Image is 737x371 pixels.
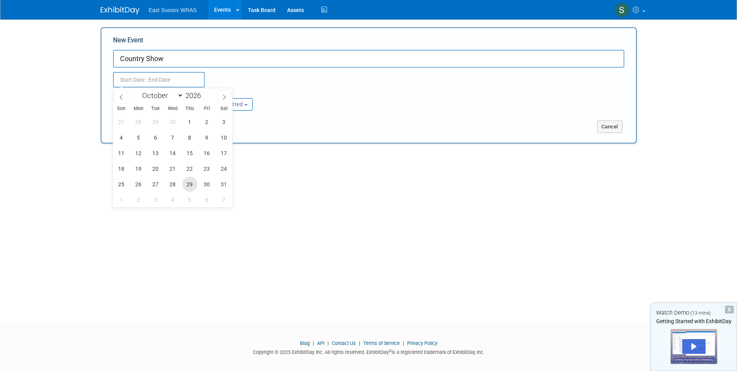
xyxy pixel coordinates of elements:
span: October 3, 2026 [216,114,232,129]
span: October 31, 2026 [216,177,232,192]
input: Name of Trade Show / Conference [113,50,624,68]
div: Participation: [200,87,275,98]
span: November 6, 2026 [199,192,214,207]
span: | [311,340,316,346]
div: Attendance / Format: [113,87,188,98]
div: Watch Demo [651,309,737,317]
span: Sun [113,106,130,111]
span: Tue [147,106,164,111]
a: Privacy Policy [407,340,437,346]
span: October 24, 2026 [216,161,232,176]
span: Sat [215,106,232,111]
span: October 6, 2026 [148,130,163,145]
span: October 22, 2026 [182,161,197,176]
span: Wed [164,106,181,111]
span: October 30, 2026 [199,177,214,192]
span: October 26, 2026 [131,177,146,192]
span: November 7, 2026 [216,192,232,207]
div: Dismiss [725,306,734,313]
span: October 10, 2026 [216,130,232,145]
div: Getting Started with ExhibitDay [651,317,737,325]
span: September 30, 2026 [165,114,180,129]
span: September 27, 2026 [114,114,129,129]
div: Play [682,339,706,354]
span: | [357,340,362,346]
label: New Event [113,36,143,48]
span: October 12, 2026 [131,145,146,161]
a: API [317,340,324,346]
span: November 3, 2026 [148,192,163,207]
span: October 18, 2026 [114,161,129,176]
span: | [326,340,331,346]
span: November 5, 2026 [182,192,197,207]
span: October 2, 2026 [199,114,214,129]
span: October 9, 2026 [199,130,214,145]
span: October 7, 2026 [165,130,180,145]
input: Year [183,91,207,100]
span: October 17, 2026 [216,145,232,161]
span: | [401,340,406,346]
span: October 1, 2026 [182,114,197,129]
span: October 5, 2026 [131,130,146,145]
span: October 11, 2026 [114,145,129,161]
span: October 14, 2026 [165,145,180,161]
img: Steph Brown [615,3,629,17]
a: Terms of Service [363,340,400,346]
span: October 20, 2026 [148,161,163,176]
span: October 16, 2026 [199,145,214,161]
select: Month [139,91,183,100]
span: October 23, 2026 [199,161,214,176]
span: Fri [198,106,215,111]
span: October 13, 2026 [148,145,163,161]
span: October 21, 2026 [165,161,180,176]
span: October 27, 2026 [148,177,163,192]
input: Start Date - End Date [113,72,205,87]
span: November 2, 2026 [131,192,146,207]
span: Mon [130,106,147,111]
span: East Sussex WRAS [149,7,197,13]
button: Cancel [597,121,622,133]
span: September 29, 2026 [148,114,163,129]
img: ExhibitDay [101,7,139,14]
sup: ® [389,349,392,353]
span: October 28, 2026 [165,177,180,192]
a: Blog [300,340,310,346]
span: November 1, 2026 [114,192,129,207]
span: November 4, 2026 [165,192,180,207]
span: October 8, 2026 [182,130,197,145]
span: October 19, 2026 [131,161,146,176]
span: Thu [181,106,198,111]
span: (13 mins) [690,310,711,316]
span: October 15, 2026 [182,145,197,161]
a: Contact Us [332,340,356,346]
span: October 29, 2026 [182,177,197,192]
span: September 28, 2026 [131,114,146,129]
span: October 4, 2026 [114,130,129,145]
span: October 25, 2026 [114,177,129,192]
